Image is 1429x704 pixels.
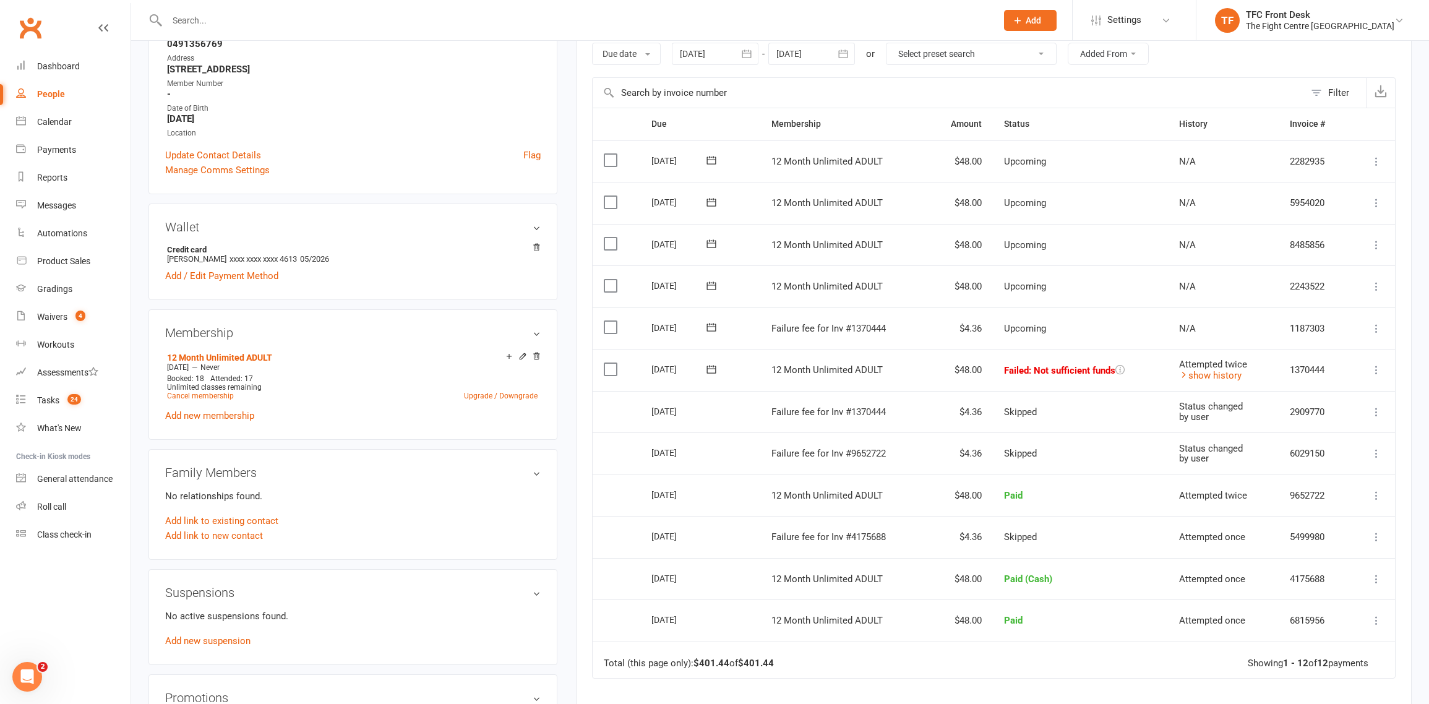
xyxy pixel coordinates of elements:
[16,275,131,303] a: Gradings
[771,573,883,585] span: 12 Month Unlimited ADULT
[37,367,98,377] div: Assessments
[1004,365,1115,376] span: Failed
[771,448,886,459] span: Failure fee for Inv #9652722
[1168,108,1279,140] th: History
[167,64,541,75] strong: [STREET_ADDRESS]
[1068,43,1149,65] button: Added From
[300,254,329,264] span: 05/2026
[167,103,541,114] div: Date of Birth
[993,108,1168,140] th: Status
[1279,516,1349,558] td: 5499980
[16,303,131,331] a: Waivers 4
[1246,9,1394,20] div: TFC Front Desk
[37,145,76,155] div: Payments
[1179,239,1196,251] span: N/A
[167,78,541,90] div: Member Number
[1004,615,1023,626] span: Paid
[928,108,993,140] th: Amount
[230,254,297,264] span: xxxx xxxx xxxx 4613
[1283,658,1308,669] strong: 1 - 12
[16,164,131,192] a: Reports
[37,256,90,266] div: Product Sales
[592,43,661,65] button: Due date
[928,599,993,642] td: $48.00
[38,662,48,672] span: 2
[1279,474,1349,517] td: 9652722
[928,558,993,600] td: $48.00
[37,200,76,210] div: Messages
[1004,281,1046,292] span: Upcoming
[928,182,993,224] td: $48.00
[165,513,278,528] a: Add link to existing contact
[37,395,59,405] div: Tasks
[928,432,993,474] td: $4.36
[163,12,988,29] input: Search...
[165,268,278,283] a: Add / Edit Payment Method
[37,228,87,238] div: Automations
[1246,20,1394,32] div: The Fight Centre [GEOGRAPHIC_DATA]
[604,658,774,669] div: Total (this page only): of
[12,662,42,692] iframe: Intercom live chat
[651,485,708,504] div: [DATE]
[167,392,234,400] a: Cancel membership
[651,569,708,588] div: [DATE]
[16,53,131,80] a: Dashboard
[1279,307,1349,350] td: 1187303
[164,363,541,372] div: —
[1004,197,1046,208] span: Upcoming
[1279,349,1349,391] td: 1370444
[16,359,131,387] a: Assessments
[928,516,993,558] td: $4.36
[1279,265,1349,307] td: 2243522
[760,108,928,140] th: Membership
[1004,239,1046,251] span: Upcoming
[165,410,254,421] a: Add new membership
[37,502,66,512] div: Roll call
[1004,531,1037,543] span: Skipped
[928,265,993,307] td: $48.00
[1279,432,1349,474] td: 6029150
[167,374,204,383] span: Booked: 18
[1179,323,1196,334] span: N/A
[771,239,883,251] span: 12 Month Unlimited ADULT
[16,80,131,108] a: People
[210,374,253,383] span: Attended: 17
[167,38,541,49] strong: 0491356769
[771,364,883,376] span: 12 Month Unlimited ADULT
[37,340,74,350] div: Workouts
[928,140,993,182] td: $48.00
[75,311,85,321] span: 4
[16,247,131,275] a: Product Sales
[165,163,270,178] a: Manage Comms Settings
[1179,531,1245,543] span: Attempted once
[165,326,541,340] h3: Membership
[1279,599,1349,642] td: 6815956
[16,108,131,136] a: Calendar
[165,489,541,504] p: No relationships found.
[37,117,72,127] div: Calendar
[651,318,708,337] div: [DATE]
[1004,406,1037,418] span: Skipped
[1279,140,1349,182] td: 2282935
[1004,156,1046,167] span: Upcoming
[37,530,92,539] div: Class check-in
[37,474,113,484] div: General attendance
[651,610,708,629] div: [DATE]
[1279,108,1349,140] th: Invoice #
[1215,8,1240,33] div: TF
[16,493,131,521] a: Roll call
[738,658,774,669] strong: $401.44
[651,234,708,254] div: [DATE]
[651,192,708,212] div: [DATE]
[928,224,993,266] td: $48.00
[16,414,131,442] a: What's New
[928,391,993,433] td: $4.36
[651,359,708,379] div: [DATE]
[1179,490,1247,501] span: Attempted twice
[771,406,886,418] span: Failure fee for Inv #1370444
[16,521,131,549] a: Class kiosk mode
[771,281,883,292] span: 12 Month Unlimited ADULT
[167,353,272,363] a: 12 Month Unlimited ADULT
[651,151,708,170] div: [DATE]
[15,12,46,43] a: Clubworx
